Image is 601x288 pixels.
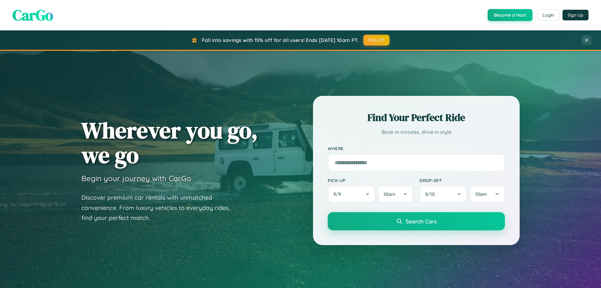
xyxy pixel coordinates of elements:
[13,5,53,25] span: CarGo
[81,118,258,167] h1: Wherever you go, we go
[419,186,467,203] button: 9/10
[81,192,238,223] p: Discover premium car rentals with unmatched convenience. From luxury vehicles to everyday rides, ...
[470,186,505,203] button: 10am
[328,146,505,151] label: Where
[328,212,505,230] button: Search Cars
[328,128,505,137] p: Book in minutes, drive in style
[328,178,413,183] label: Pick-up
[475,191,487,197] span: 10am
[537,9,559,21] button: Login
[419,178,505,183] label: Drop-off
[363,35,390,45] button: FALL15
[328,111,505,124] h2: Find Your Perfect Ride
[425,191,438,197] span: 9 / 10
[333,191,344,197] span: 9 / 9
[383,191,395,197] span: 10am
[202,37,359,43] span: Fall into savings with 15% off for all users! Ends [DATE] 10am PT.
[562,10,588,20] button: Sign Up
[328,186,375,203] button: 9/9
[406,218,437,225] span: Search Cars
[378,186,413,203] button: 10am
[488,9,532,21] button: Become a Host
[81,174,191,183] h3: Begin your journey with CarGo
